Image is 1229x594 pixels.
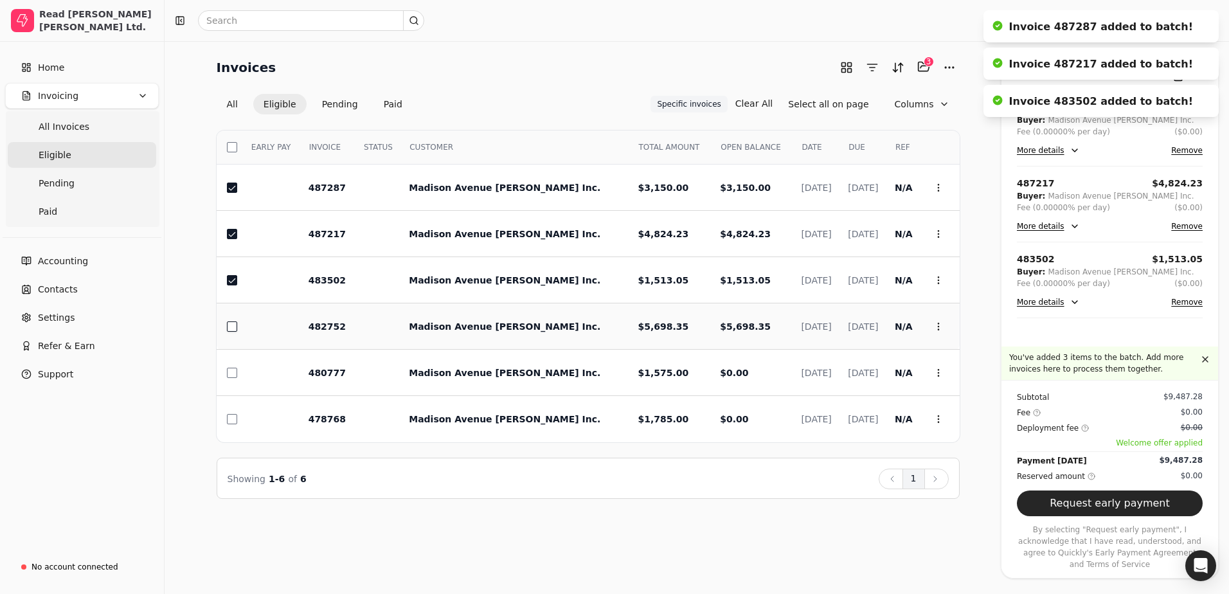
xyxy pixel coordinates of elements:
div: ($0.00) [1174,126,1203,138]
button: Column visibility settings [884,94,960,114]
button: Request early payment [1017,491,1203,516]
span: Paid [39,205,57,219]
button: Sort [888,57,908,78]
span: $1,513.05 [638,275,688,285]
a: Contacts [5,276,159,302]
span: $0.00 [720,368,748,378]
button: More details [1017,143,1080,158]
div: Buyer: [1017,190,1045,202]
span: Showing [228,474,265,484]
button: Pending [312,94,368,114]
span: $1,513.05 [720,275,771,285]
span: [DATE] [801,183,831,193]
span: 478768 [309,414,346,424]
span: INVOICE [309,141,341,153]
button: Support [5,361,159,387]
span: N/A [895,321,913,332]
div: Deployment fee [1017,422,1089,435]
span: [DATE] [801,229,831,239]
div: 483502 [1017,253,1054,266]
a: Pending [8,170,156,196]
span: [DATE] [801,321,831,332]
button: Remove [1171,294,1203,310]
button: Invoicing [5,83,159,109]
span: [DATE] [801,368,831,378]
div: Fee (0.00000% per day) [1017,278,1110,289]
div: Invoice 487287 added to batch! [1009,19,1193,35]
div: Fee (0.00000% per day) [1017,202,1110,213]
button: Remove [1171,219,1203,234]
a: Home [5,55,159,80]
div: Fee [1017,406,1041,419]
span: [DATE] [848,183,878,193]
span: CUSTOMER [409,141,453,153]
div: $9,487.28 [1159,455,1203,466]
button: Clear All [735,93,773,114]
span: $5,698.35 [720,321,771,332]
button: $4,824.23 [1152,177,1203,190]
span: N/A [895,368,913,378]
a: No account connected [5,555,159,579]
span: $5,698.35 [638,321,688,332]
span: Specific invoices [657,98,721,110]
span: $0.00 [720,414,748,424]
div: ($0.00) [1174,202,1203,213]
span: [DATE] [848,229,878,239]
span: 483502 [309,275,346,285]
span: STATUS [364,141,393,153]
a: Accounting [5,248,159,274]
span: Home [38,61,64,75]
span: Madison Avenue [PERSON_NAME] Inc. [409,275,600,285]
a: Paid [8,199,156,224]
span: Contacts [38,283,78,296]
button: Select all on page [778,94,879,114]
button: More details [1017,219,1080,234]
span: Madison Avenue [PERSON_NAME] Inc. [409,229,600,239]
button: More details [1017,294,1080,310]
span: All Invoices [39,120,89,134]
span: 1 - 6 [269,474,285,484]
span: N/A [895,183,913,193]
span: Pending [39,177,75,190]
button: Remove [1171,143,1203,158]
div: $0.00 [1181,422,1203,433]
div: Madison Avenue [PERSON_NAME] Inc. [1048,266,1194,278]
span: $1,785.00 [638,414,688,424]
button: ($0.00) [1174,278,1203,289]
span: $3,150.00 [638,183,688,193]
span: DATE [802,141,821,153]
span: $4,824.23 [720,229,771,239]
input: Search [198,10,424,31]
div: Madison Avenue [PERSON_NAME] Inc. [1048,190,1194,202]
div: 487217 [1017,177,1054,190]
button: Paid [373,94,413,114]
span: Madison Avenue [PERSON_NAME] Inc. [409,321,600,332]
div: Invoice filter options [217,94,413,114]
span: [DATE] [848,368,878,378]
h2: Invoices [217,57,276,78]
button: All [217,94,248,114]
button: Specific invoices [650,96,727,113]
span: DUE [848,141,865,153]
span: OPEN BALANCE [721,141,781,153]
span: of [288,474,297,484]
a: All Invoices [8,114,156,139]
div: $9,487.28 [1163,391,1203,402]
span: Madison Avenue [PERSON_NAME] Inc. [409,183,600,193]
div: Subtotal [1017,391,1049,404]
span: [DATE] [801,275,831,285]
div: Buyer: [1017,266,1045,278]
button: Eligible [253,94,307,114]
div: Invoice 487217 added to batch! [1009,57,1193,72]
span: Refer & Earn [38,339,95,353]
span: Accounting [38,255,88,268]
div: Reserved amount [1017,470,1095,483]
span: Madison Avenue [PERSON_NAME] Inc. [409,368,600,378]
span: Settings [38,311,75,325]
div: Read [PERSON_NAME] [PERSON_NAME] Ltd. [39,8,153,33]
div: $0.00 [1181,470,1203,482]
span: Welcome offer applied [1017,437,1203,449]
div: Fee (0.00000% per day) [1017,126,1110,138]
button: Refer & Earn [5,333,159,359]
